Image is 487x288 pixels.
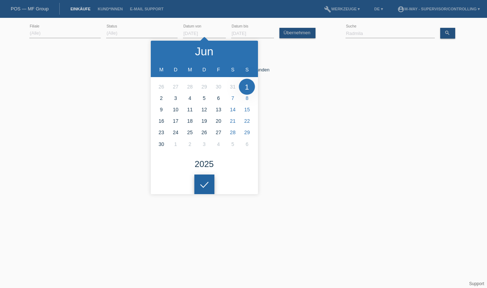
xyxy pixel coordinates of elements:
[324,6,331,13] i: build
[394,7,483,11] a: account_circlem-way - Supervisor/Controlling ▾
[94,7,126,11] a: Kund*innen
[126,7,167,11] a: E-Mail Support
[371,7,387,11] a: DE ▾
[444,30,450,36] i: search
[67,7,94,11] a: Einkäufe
[397,6,404,13] i: account_circle
[320,7,364,11] a: buildWerkzeuge ▾
[195,160,214,168] div: 2025
[279,28,315,38] a: Übernehmen
[469,281,484,286] a: Support
[195,46,214,57] div: Jun
[11,6,49,11] a: POS — MF Group
[440,28,455,39] a: search
[29,56,458,72] div: Keine Einkäufe gefunden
